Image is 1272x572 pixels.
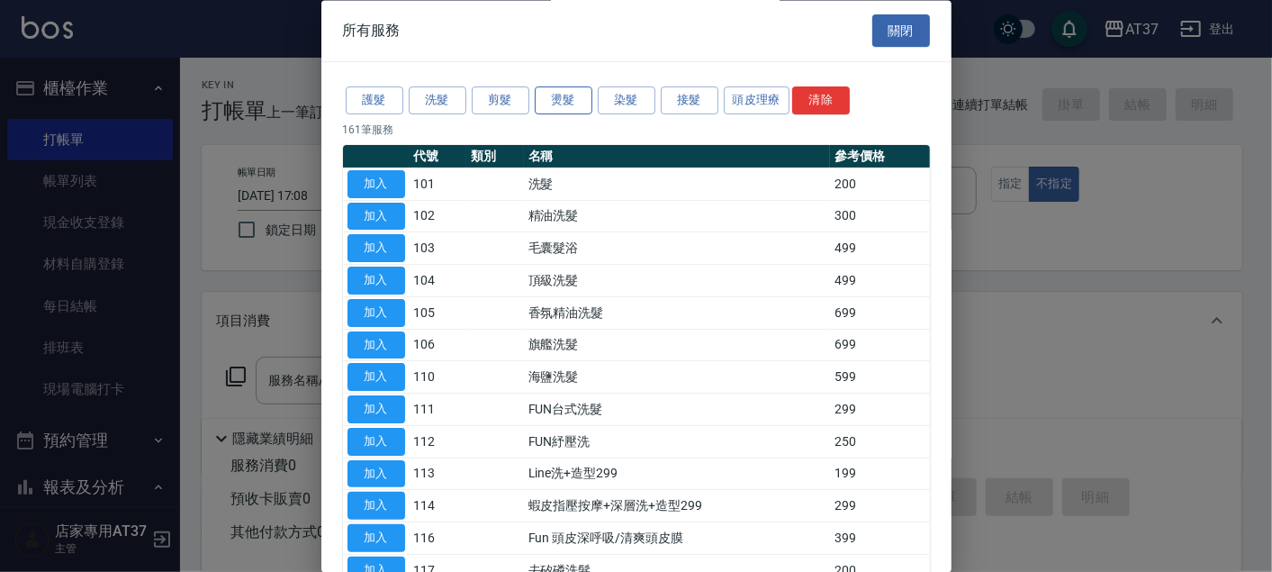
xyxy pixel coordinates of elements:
td: 101 [410,168,467,201]
td: 106 [410,330,467,362]
span: 所有服務 [343,22,401,40]
td: 香氛精油洗髮 [524,297,831,330]
td: 599 [830,361,929,394]
td: 105 [410,297,467,330]
button: 加入 [347,203,405,231]
button: 加入 [347,396,405,424]
button: 加入 [347,299,405,327]
button: 剪髮 [472,87,529,115]
td: 蝦皮指壓按摩+深層洗+造型299 [524,490,831,522]
td: 199 [830,459,929,491]
button: 加入 [347,268,405,295]
td: 200 [830,168,929,201]
td: 114 [410,490,467,522]
td: 699 [830,330,929,362]
button: 燙髮 [535,87,592,115]
td: 299 [830,394,929,426]
button: 洗髮 [409,87,466,115]
td: 旗艦洗髮 [524,330,831,362]
td: 112 [410,426,467,459]
button: 染髮 [598,87,655,115]
td: FUN台式洗髮 [524,394,831,426]
p: 161 筆服務 [343,122,930,138]
button: 加入 [347,170,405,198]
td: 110 [410,361,467,394]
td: 250 [830,426,929,459]
td: 104 [410,265,467,297]
td: 116 [410,522,467,555]
button: 加入 [347,364,405,392]
th: 代號 [410,145,467,168]
button: 加入 [347,235,405,263]
th: 名稱 [524,145,831,168]
td: 113 [410,459,467,491]
td: Fun 頭皮深呼吸/清爽頭皮膜 [524,522,831,555]
th: 參考價格 [830,145,929,168]
td: 299 [830,490,929,522]
button: 加入 [347,428,405,456]
td: 海鹽洗髮 [524,361,831,394]
td: Line洗+造型299 [524,459,831,491]
button: 清除 [792,87,850,115]
td: 399 [830,522,929,555]
td: 111 [410,394,467,426]
td: 洗髮 [524,168,831,201]
button: 加入 [347,460,405,488]
td: 頂級洗髮 [524,265,831,297]
th: 類別 [466,145,524,168]
td: 699 [830,297,929,330]
button: 加入 [347,525,405,553]
td: 精油洗髮 [524,201,831,233]
button: 護髮 [346,87,403,115]
button: 頭皮理療 [724,87,790,115]
td: 499 [830,265,929,297]
td: 300 [830,201,929,233]
button: 加入 [347,493,405,521]
td: 103 [410,232,467,265]
button: 關閉 [872,14,930,48]
td: 499 [830,232,929,265]
button: 加入 [347,331,405,359]
td: 毛囊髮浴 [524,232,831,265]
td: FUN紓壓洗 [524,426,831,459]
td: 102 [410,201,467,233]
button: 接髮 [661,87,718,115]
